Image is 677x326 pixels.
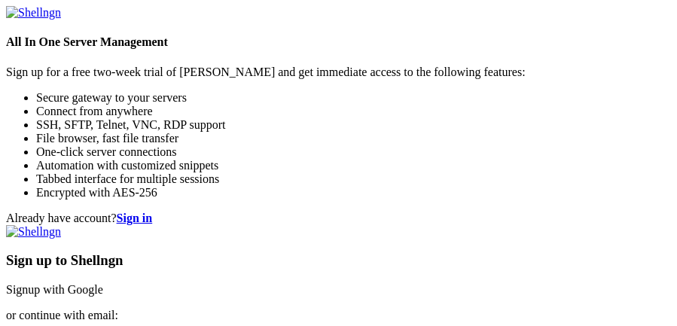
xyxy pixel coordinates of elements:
[6,212,671,225] div: Already have account?
[36,105,671,118] li: Connect from anywhere
[36,159,671,172] li: Automation with customized snippets
[6,225,61,239] img: Shellngn
[6,252,671,269] h3: Sign up to Shellngn
[36,91,671,105] li: Secure gateway to your servers
[117,212,153,224] a: Sign in
[6,35,671,49] h4: All In One Server Management
[6,283,103,296] a: Signup with Google
[36,186,671,200] li: Encrypted with AES-256
[36,132,671,145] li: File browser, fast file transfer
[36,172,671,186] li: Tabbed interface for multiple sessions
[6,309,671,322] p: or continue with email:
[6,66,671,79] p: Sign up for a free two-week trial of [PERSON_NAME] and get immediate access to the following feat...
[36,118,671,132] li: SSH, SFTP, Telnet, VNC, RDP support
[6,6,61,20] img: Shellngn
[36,145,671,159] li: One-click server connections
